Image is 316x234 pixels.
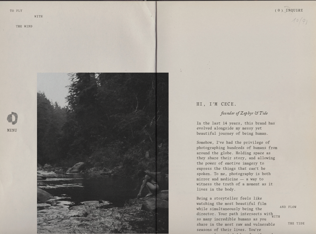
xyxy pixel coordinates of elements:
a: (0) [275,8,282,13]
p: Somehow, I’ve had the privilege of photographing hundreds of humans from around the globe. Holdin... [197,140,279,192]
p: In the last 14 years, this brand has evolved alongside my messy yet beautiful journey of being hu... [197,121,279,137]
em: founder of Zephyr & Tide [221,110,268,118]
h2: Hi, I’m cece. [197,101,279,107]
span: ( [275,9,276,12]
span: ) [281,9,283,12]
span: 0 [278,9,280,12]
a: Inquire [286,5,304,16]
